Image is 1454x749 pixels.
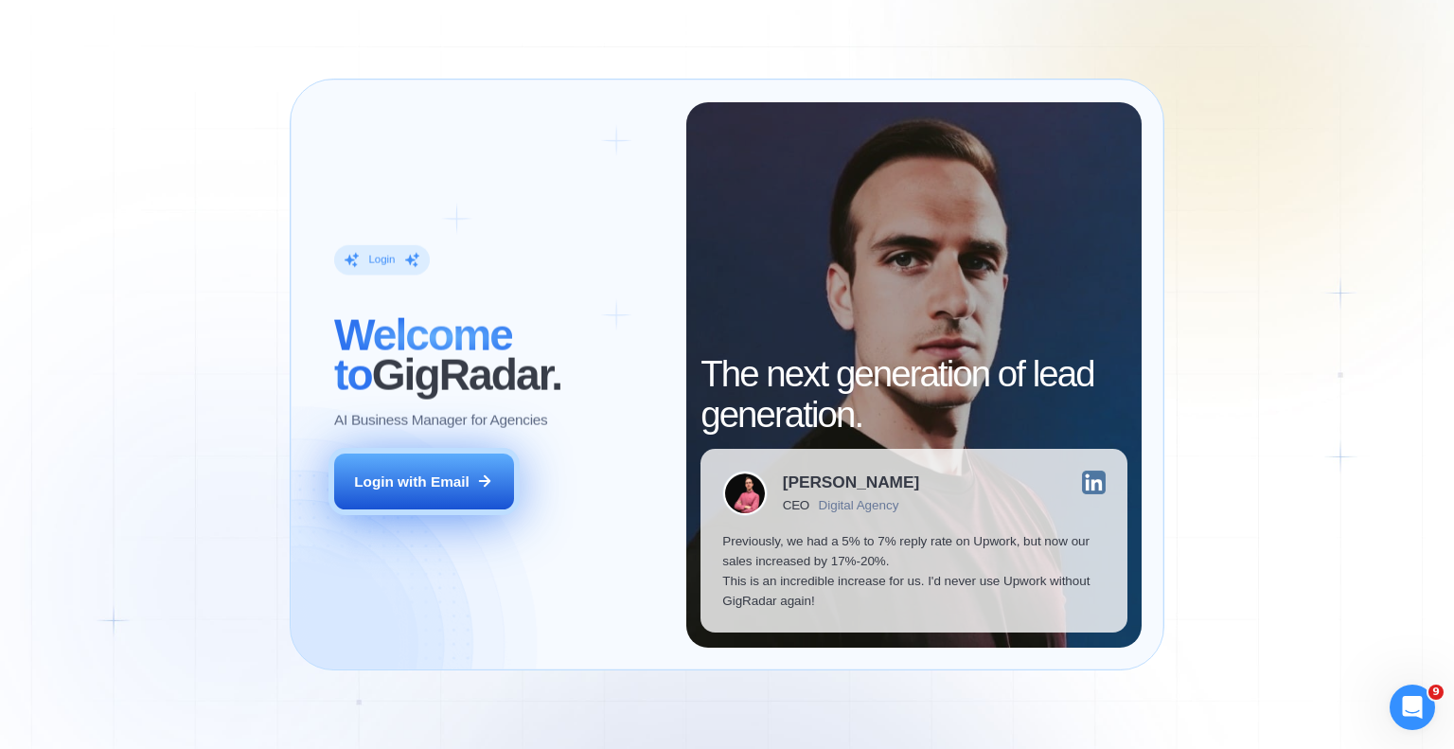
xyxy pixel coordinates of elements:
[334,310,512,399] span: Welcome to
[783,474,919,490] div: [PERSON_NAME]
[1428,685,1444,700] span: 9
[354,472,470,491] div: Login with Email
[334,314,665,394] h2: ‍ GigRadar.
[700,354,1127,434] h2: The next generation of lead generation.
[1390,685,1435,730] iframe: Intercom live chat
[334,454,514,510] button: Login with Email
[334,409,547,429] p: AI Business Manager for Agencies
[819,498,899,512] div: Digital Agency
[722,531,1106,612] p: Previously, we had a 5% to 7% reply rate on Upwork, but now our sales increased by 17%-20%. This ...
[368,253,395,267] div: Login
[783,498,809,512] div: CEO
